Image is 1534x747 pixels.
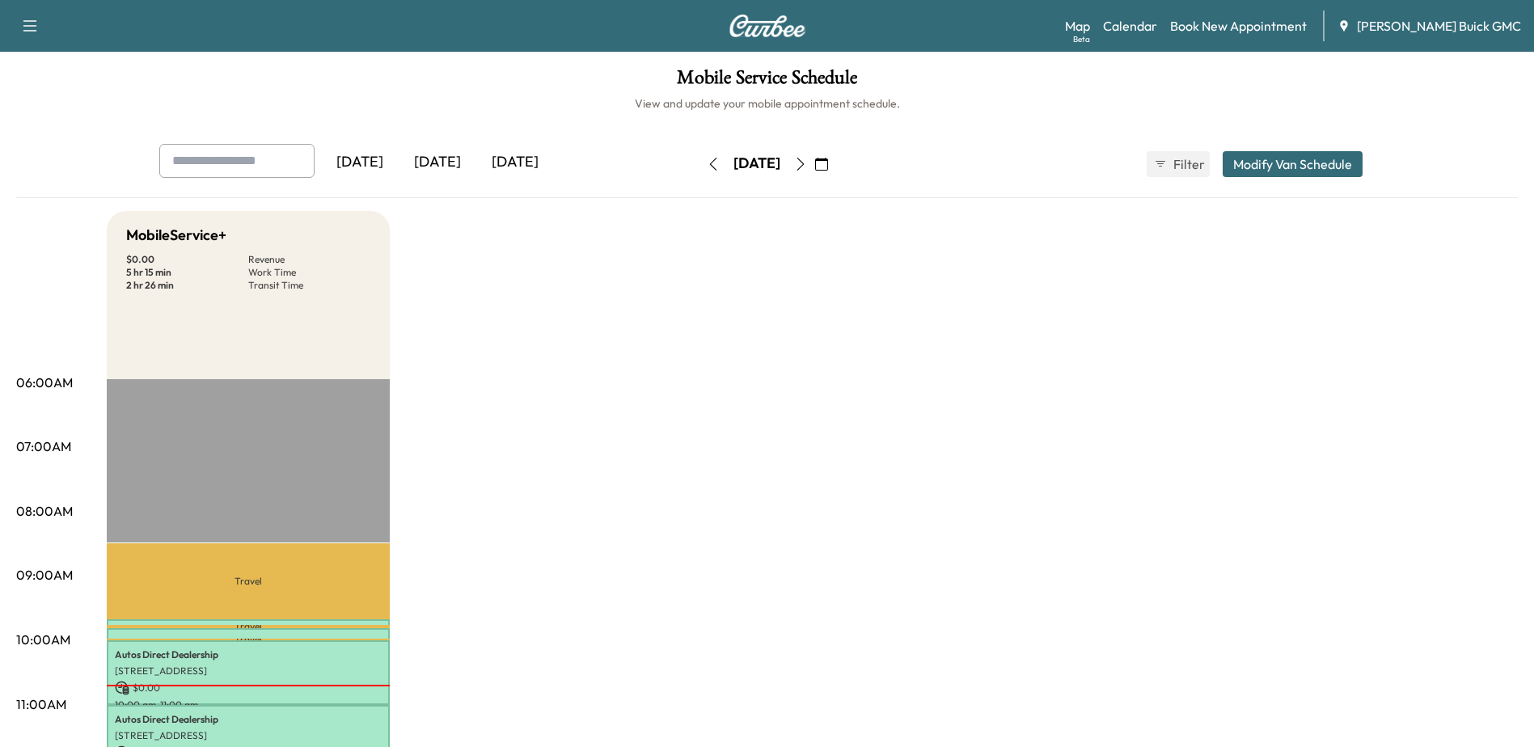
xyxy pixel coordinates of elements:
[729,15,806,37] img: Curbee Logo
[16,630,70,649] p: 10:00AM
[1103,16,1157,36] a: Calendar
[115,636,382,649] p: [PERSON_NAME] Subaru of [GEOGRAPHIC_DATA]
[476,144,554,181] div: [DATE]
[126,266,248,279] p: 5 hr 15 min
[1073,33,1090,45] div: Beta
[1147,151,1210,177] button: Filter
[321,144,399,181] div: [DATE]
[16,565,73,585] p: 09:00AM
[16,437,71,456] p: 07:00AM
[733,154,780,174] div: [DATE]
[115,681,382,695] p: $ 0.00
[16,694,66,714] p: 11:00AM
[16,68,1518,95] h1: Mobile Service Schedule
[16,95,1518,112] h6: View and update your mobile appointment schedule.
[1223,151,1363,177] button: Modify Van Schedule
[399,144,476,181] div: [DATE]
[126,253,248,266] p: $ 0.00
[126,279,248,292] p: 2 hr 26 min
[1357,16,1521,36] span: [PERSON_NAME] Buick GMC
[107,625,390,628] p: Travel
[248,266,370,279] p: Work Time
[107,543,390,619] p: Travel
[1173,154,1202,174] span: Filter
[115,713,382,726] p: Autos Direct Dealership
[1065,16,1090,36] a: MapBeta
[115,729,382,742] p: [STREET_ADDRESS]
[115,648,382,661] p: Autos Direct Dealership
[16,501,73,521] p: 08:00AM
[16,373,73,392] p: 06:00AM
[248,253,370,266] p: Revenue
[115,665,382,677] p: [STREET_ADDRESS]
[115,698,382,711] p: 10:00 am - 11:00 am
[126,224,226,247] h5: MobileService+
[1170,16,1307,36] a: Book New Appointment
[107,639,390,639] p: Travel
[248,279,370,292] p: Transit Time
